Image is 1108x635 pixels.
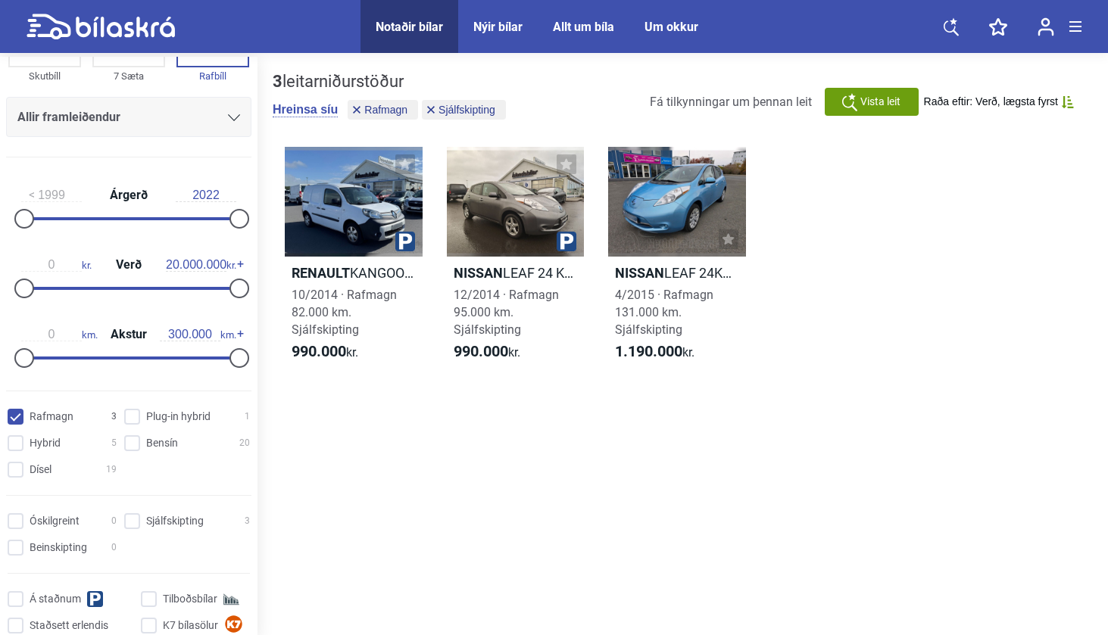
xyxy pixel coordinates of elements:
a: NissanLEAF 24KWH4/2015 · Rafmagn131.000 km. Sjálfskipting1.190.000kr. [608,147,746,375]
a: Nýir bílar [473,20,523,34]
span: Verð [112,259,145,271]
img: parking.png [395,232,415,251]
span: Tilboðsbílar [163,591,217,607]
b: Renault [292,265,350,281]
span: Dísel [30,462,51,478]
span: 10/2014 · Rafmagn 82.000 km. Sjálfskipting [292,288,397,337]
b: Nissan [615,265,664,281]
b: 990.000 [454,342,508,360]
span: Vista leit [860,94,900,110]
b: 990.000 [292,342,346,360]
span: Beinskipting [30,540,87,556]
span: Fá tilkynningar um þennan leit [650,95,812,109]
b: Nissan [454,265,503,281]
div: Skutbíll [8,67,81,85]
span: 12/2014 · Rafmagn 95.000 km. Sjálfskipting [454,288,559,337]
div: leitarniðurstöður [273,72,510,92]
span: Bensín [146,435,178,451]
span: Staðsett erlendis [30,618,108,633]
span: kr. [21,258,92,272]
span: 5 [111,435,117,451]
span: kr. [615,343,694,361]
span: Allir framleiðendur [17,107,120,128]
span: Rafmagn [364,104,407,115]
span: Óskilgreint [30,513,80,529]
span: Sjálfskipting [439,104,495,115]
a: Um okkur [645,20,698,34]
span: Sjálfskipting [146,513,204,529]
div: 7 Sæta [92,67,165,85]
span: 20 [239,435,250,451]
b: 1.190.000 [615,342,682,360]
span: 1 [245,409,250,425]
button: Sjálfskipting [422,100,506,120]
span: km. [21,328,98,341]
a: RenaultKANGOO EXPRESS ZE10/2014 · Rafmagn82.000 km. Sjálfskipting990.000kr. [285,147,423,375]
span: Árgerð [106,189,151,201]
span: Rafmagn [30,409,73,425]
span: Á staðnum [30,591,81,607]
span: km. [160,328,236,341]
div: Rafbíll [176,67,249,85]
a: Notaðir bílar [376,20,443,34]
span: Plug-in hybrid [146,409,211,425]
h2: KANGOO EXPRESS ZE [285,264,423,282]
span: 3 [111,409,117,425]
span: K7 bílasölur [163,618,218,633]
h2: LEAF 24KWH [608,264,746,282]
img: parking.png [557,232,576,251]
a: Allt um bíla [553,20,614,34]
button: Rafmagn [348,100,418,120]
span: 4/2015 · Rafmagn 131.000 km. Sjálfskipting [615,288,713,337]
b: 3 [273,72,282,91]
span: kr. [454,343,520,361]
img: user-login.svg [1038,17,1054,36]
span: kr. [292,343,358,361]
h2: LEAF 24 KWH [447,264,585,282]
a: NissanLEAF 24 KWH12/2014 · Rafmagn95.000 km. Sjálfskipting990.000kr. [447,147,585,375]
button: Hreinsa síu [273,102,338,117]
span: Hybrid [30,435,61,451]
span: 0 [111,513,117,529]
span: Raða eftir: Verð, lægsta fyrst [924,95,1058,108]
span: 3 [245,513,250,529]
button: Raða eftir: Verð, lægsta fyrst [924,95,1074,108]
span: kr. [166,258,236,272]
span: 19 [106,462,117,478]
span: Akstur [107,328,151,341]
span: 0 [111,540,117,556]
